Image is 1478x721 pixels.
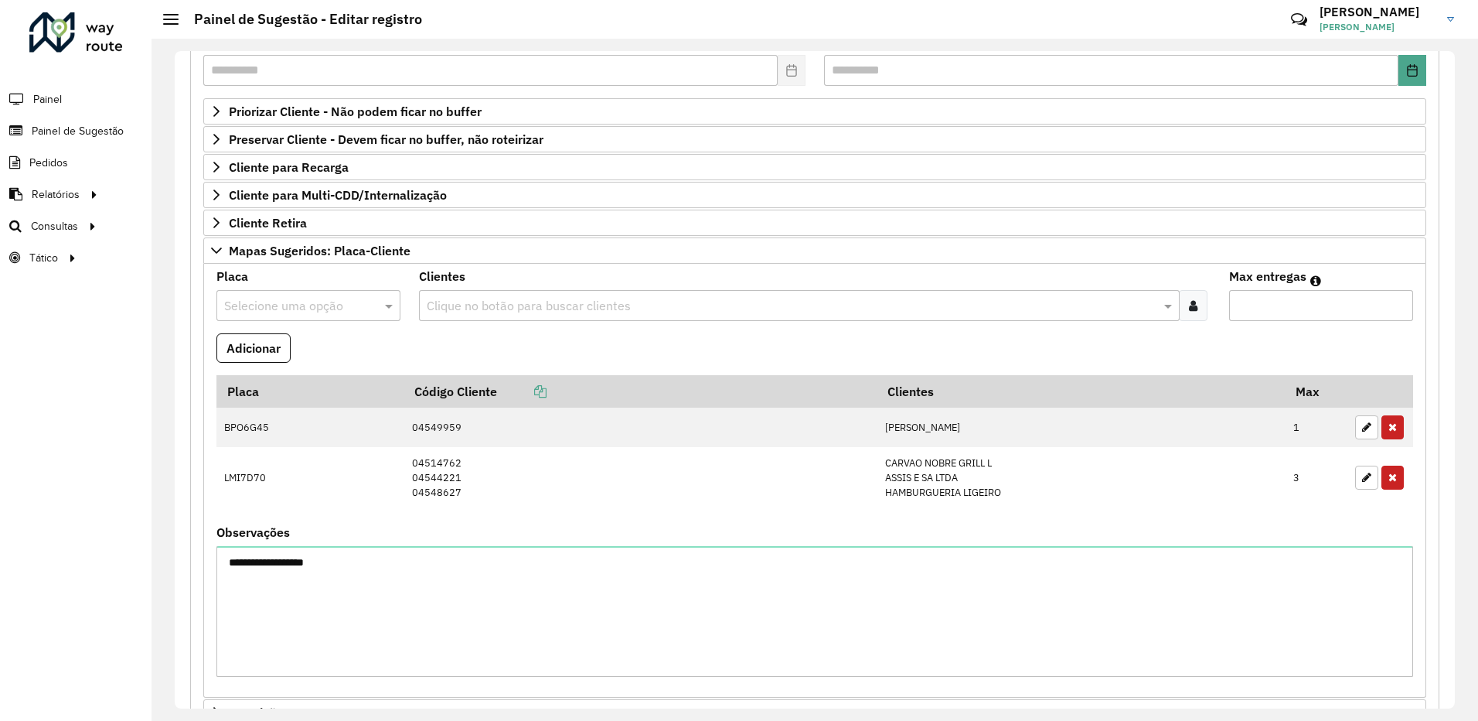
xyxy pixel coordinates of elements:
td: 04514762 04544221 04548627 [404,447,877,508]
span: Cliente Retira [229,217,307,229]
td: 1 [1286,408,1347,448]
span: Relatórios [32,186,80,203]
span: Restrições FF: ACT [229,706,336,719]
span: Mapas Sugeridos: Placa-Cliente [229,244,410,257]
th: Código Cliente [404,375,877,408]
a: Cliente para Recarga [203,154,1426,180]
span: Cliente para Recarga [229,161,349,173]
em: Máximo de clientes que serão colocados na mesma rota com os clientes informados [1310,275,1321,287]
td: CARVAO NOBRE GRILL L ASSIS E SA LTDA HAMBURGUERIA LIGEIRO [877,447,1286,508]
a: Cliente Retira [203,210,1426,236]
span: Painel de Sugestão [32,123,124,139]
a: Cliente para Multi-CDD/Internalização [203,182,1426,208]
td: BPO6G45 [216,408,404,448]
th: Clientes [877,375,1286,408]
span: Cliente para Multi-CDD/Internalização [229,189,447,201]
td: 3 [1286,447,1347,508]
span: Consultas [31,218,78,234]
a: Contato Rápido [1282,3,1316,36]
h3: [PERSON_NAME] [1320,5,1435,19]
a: Preservar Cliente - Devem ficar no buffer, não roteirizar [203,126,1426,152]
label: Clientes [419,267,465,285]
a: Copiar [497,384,547,399]
th: Placa [216,375,404,408]
a: Mapas Sugeridos: Placa-Cliente [203,237,1426,264]
span: [PERSON_NAME] [1320,20,1435,34]
td: LMI7D70 [216,447,404,508]
button: Choose Date [1398,55,1426,86]
a: Priorizar Cliente - Não podem ficar no buffer [203,98,1426,125]
div: Mapas Sugeridos: Placa-Cliente [203,264,1426,698]
label: Observações [216,523,290,542]
h2: Painel de Sugestão - Editar registro [179,11,422,28]
span: Preservar Cliente - Devem ficar no buffer, não roteirizar [229,133,543,145]
span: Tático [29,250,58,266]
th: Max [1286,375,1347,408]
label: Placa [216,267,248,285]
span: Pedidos [29,155,68,171]
span: Painel [33,91,62,108]
td: [PERSON_NAME] [877,408,1286,448]
button: Adicionar [216,333,291,363]
td: 04549959 [404,408,877,448]
span: Priorizar Cliente - Não podem ficar no buffer [229,105,482,118]
label: Max entregas [1229,267,1306,285]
